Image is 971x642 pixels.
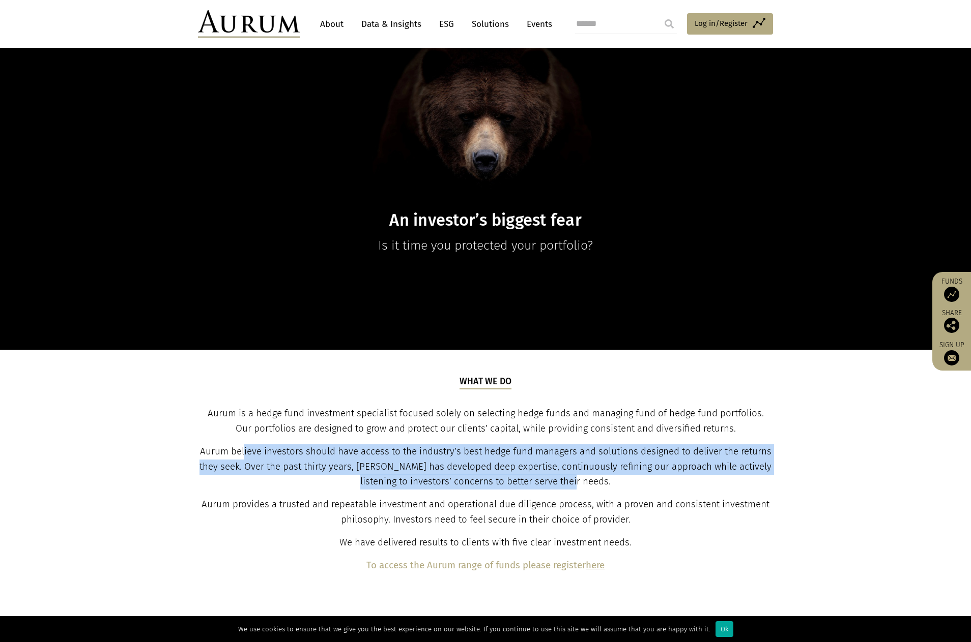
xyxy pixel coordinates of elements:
[937,310,966,333] div: Share
[366,560,586,571] b: To access the Aurum range of funds please register
[467,15,514,34] a: Solutions
[356,15,426,34] a: Data & Insights
[434,15,459,34] a: ESG
[522,15,552,34] a: Events
[460,375,512,389] h5: What we do
[339,537,632,548] span: We have delivered results to clients with five clear investment needs.
[944,350,959,365] img: Sign up to our newsletter
[208,408,764,434] span: Aurum is a hedge fund investment specialist focused solely on selecting hedge funds and managing ...
[202,499,769,525] span: Aurum provides a trusted and repeatable investment and operational due diligence process, with a ...
[199,446,772,487] span: Aurum believe investors should have access to the industry’s best hedge fund managers and solutio...
[695,17,748,29] span: Log in/Register
[944,318,959,333] img: Share this post
[586,560,605,571] a: here
[937,341,966,365] a: Sign up
[944,287,959,302] img: Access Funds
[937,277,966,302] a: Funds
[289,235,682,256] p: Is it time you protected your portfolio?
[198,10,300,38] img: Aurum
[716,621,733,637] div: Ok
[687,13,773,35] a: Log in/Register
[315,15,349,34] a: About
[659,14,679,34] input: Submit
[289,210,682,230] h1: An investor’s biggest fear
